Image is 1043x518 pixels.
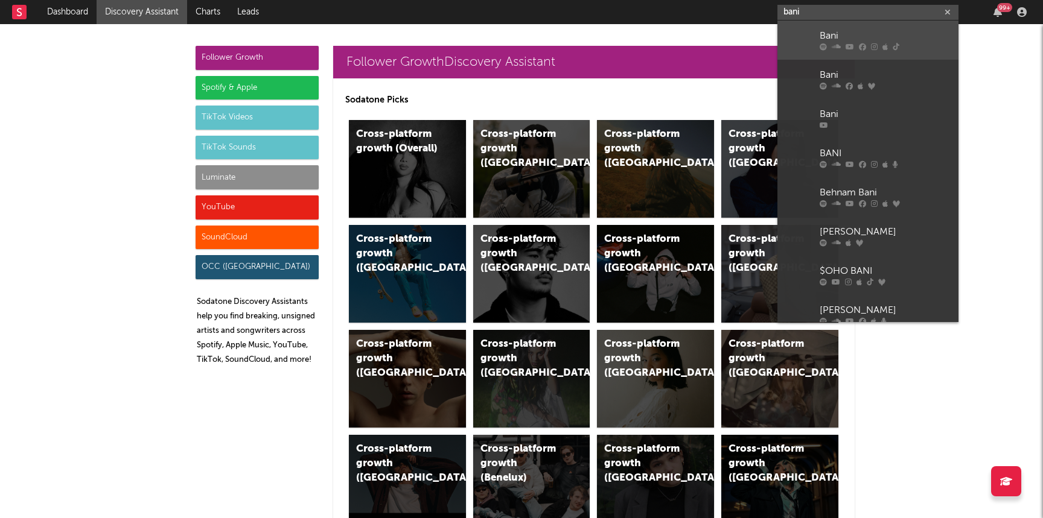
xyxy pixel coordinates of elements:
a: Cross-platform growth ([GEOGRAPHIC_DATA]) [473,330,590,428]
a: [PERSON_NAME] [777,216,958,256]
div: Spotify & Apple [196,76,319,100]
div: TikTok Videos [196,106,319,130]
div: Cross-platform growth (Benelux) [480,442,563,485]
input: Search for artists [777,5,958,20]
div: Follower Growth [196,46,319,70]
a: Cross-platform growth ([GEOGRAPHIC_DATA]) [721,225,838,323]
div: Cross-platform growth ([GEOGRAPHIC_DATA]/GSA) [604,232,686,276]
div: Cross-platform growth ([GEOGRAPHIC_DATA]) [356,232,438,276]
a: Cross-platform growth ([GEOGRAPHIC_DATA]) [597,330,714,428]
div: Cross-platform growth (Overall) [356,127,438,156]
div: YouTube [196,195,319,220]
div: Cross-platform growth ([GEOGRAPHIC_DATA]) [729,232,811,276]
p: Sodatone Picks [345,93,843,107]
div: SoundCloud [196,226,319,250]
div: Cross-platform growth ([GEOGRAPHIC_DATA]) [729,127,811,171]
a: Cross-platform growth ([GEOGRAPHIC_DATA]) [473,225,590,323]
div: Cross-platform growth ([GEOGRAPHIC_DATA]) [604,337,686,381]
a: [PERSON_NAME] [777,295,958,334]
div: Behnam Bani [820,186,952,200]
a: Cross-platform growth ([GEOGRAPHIC_DATA]) [597,120,714,218]
a: Bani [777,21,958,60]
div: Luminate [196,165,319,189]
p: Sodatone Discovery Assistants help you find breaking, unsigned artists and songwriters across Spo... [197,295,319,367]
div: Cross-platform growth ([GEOGRAPHIC_DATA]) [604,442,686,485]
div: TikTok Sounds [196,136,319,160]
a: Cross-platform growth ([GEOGRAPHIC_DATA]) [349,330,466,428]
a: Bani [777,60,958,99]
button: 99+ [994,7,1002,17]
div: BANI [820,147,952,161]
div: Cross-platform growth ([GEOGRAPHIC_DATA]) [480,232,563,276]
div: [PERSON_NAME] [820,303,952,318]
div: Bani [820,107,952,122]
a: Cross-platform growth ([GEOGRAPHIC_DATA]) [721,330,838,428]
div: Cross-platform growth ([GEOGRAPHIC_DATA]) [604,127,686,171]
a: Cross-platform growth ([GEOGRAPHIC_DATA]) [349,225,466,323]
div: $OHO BANI [820,264,952,279]
a: Behnam Bani [777,177,958,216]
a: Follower GrowthDiscovery Assistant [333,46,855,78]
div: Cross-platform growth ([GEOGRAPHIC_DATA]) [356,337,438,381]
a: $OHO BANI [777,256,958,295]
div: Cross-platform growth ([GEOGRAPHIC_DATA]) [480,337,563,381]
div: Cross-platform growth ([GEOGRAPHIC_DATA]) [729,442,811,485]
a: Cross-platform growth ([GEOGRAPHIC_DATA]) [473,120,590,218]
div: Cross-platform growth ([GEOGRAPHIC_DATA]) [480,127,563,171]
div: Bani [820,68,952,83]
div: [PERSON_NAME] [820,225,952,239]
div: OCC ([GEOGRAPHIC_DATA]) [196,255,319,279]
a: Cross-platform growth ([GEOGRAPHIC_DATA]/GSA) [597,225,714,323]
div: Bani [820,29,952,43]
a: Cross-platform growth ([GEOGRAPHIC_DATA]) [721,120,838,218]
div: Cross-platform growth ([GEOGRAPHIC_DATA]) [356,442,438,485]
a: Bani [777,99,958,138]
div: Cross-platform growth ([GEOGRAPHIC_DATA]) [729,337,811,381]
a: Cross-platform growth (Overall) [349,120,466,218]
a: BANI [777,138,958,177]
div: 99 + [997,3,1012,12]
